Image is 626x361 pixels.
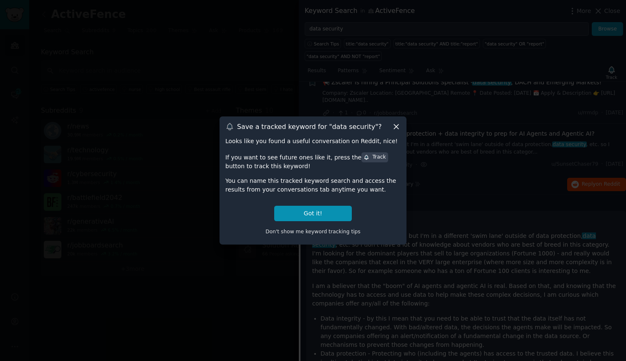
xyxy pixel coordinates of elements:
button: Got it! [274,206,352,221]
div: Looks like you found a useful conversation on Reddit, nice! [225,137,401,146]
div: You can name this tracked keyword search and access the results from your conversations tab anyti... [225,177,401,194]
span: Don't show me keyword tracking tips [265,229,361,235]
h3: Save a tracked keyword for " data security "? [237,122,382,131]
div: Track [363,154,386,161]
div: If you want to see future ones like it, press the button to track this keyword! [225,151,401,171]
